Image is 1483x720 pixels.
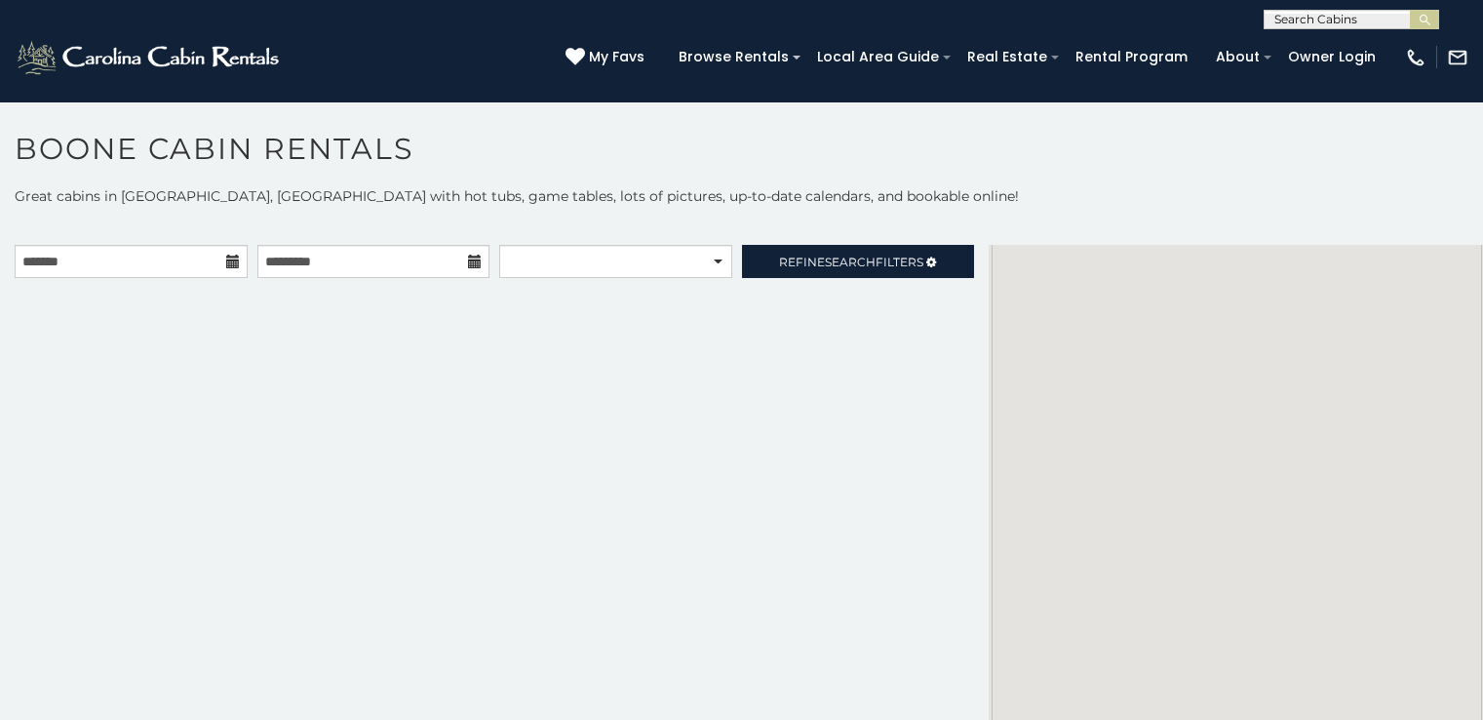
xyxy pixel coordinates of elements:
span: Refine Filters [779,255,923,269]
a: RefineSearchFilters [742,245,975,278]
a: Rental Program [1066,42,1197,72]
a: Browse Rentals [669,42,799,72]
a: My Favs [566,47,649,68]
span: Search [825,255,876,269]
span: My Favs [589,47,644,67]
a: Local Area Guide [807,42,949,72]
a: About [1206,42,1269,72]
img: White-1-2.png [15,38,285,77]
img: mail-regular-white.png [1447,47,1468,68]
a: Owner Login [1278,42,1385,72]
a: Real Estate [957,42,1057,72]
img: phone-regular-white.png [1405,47,1426,68]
